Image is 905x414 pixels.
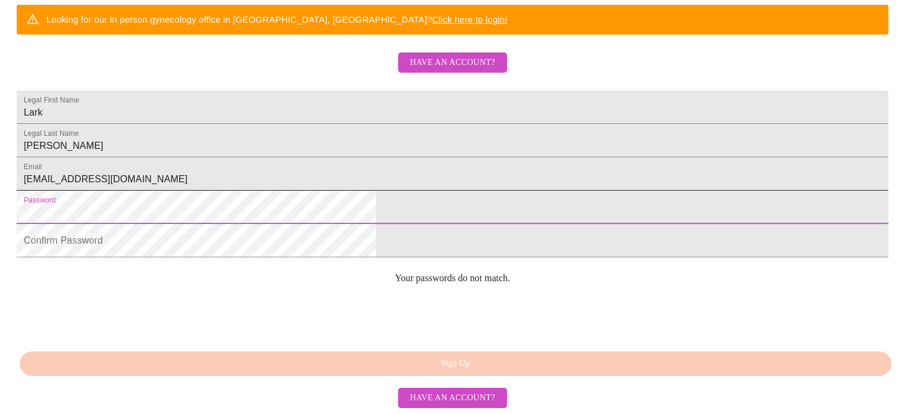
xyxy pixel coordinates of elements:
[17,273,888,284] p: Your passwords do not match.
[46,8,508,30] div: Looking for our in person gynecology office in [GEOGRAPHIC_DATA], [GEOGRAPHIC_DATA]?
[432,14,508,24] a: Click here to login!
[410,391,495,406] span: Have an account?
[410,55,495,70] span: Have an account?
[395,392,510,402] a: Have an account?
[17,293,198,340] iframe: reCAPTCHA
[398,52,507,73] button: Have an account?
[395,66,510,76] a: Have an account?
[398,388,507,409] button: Have an account?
